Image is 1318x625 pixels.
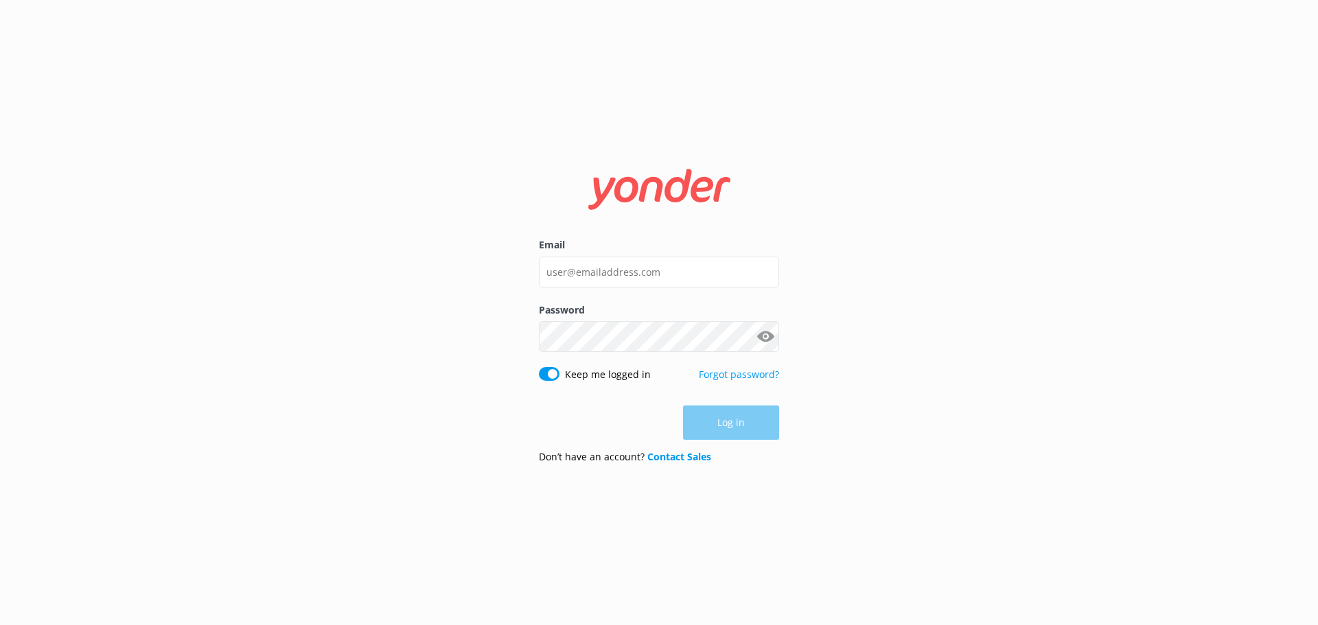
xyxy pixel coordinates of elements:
[752,323,779,351] button: Show password
[539,303,779,318] label: Password
[539,257,779,287] input: user@emailaddress.com
[539,237,779,252] label: Email
[565,367,651,382] label: Keep me logged in
[699,368,779,381] a: Forgot password?
[647,450,711,463] a: Contact Sales
[539,449,711,464] p: Don’t have an account?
